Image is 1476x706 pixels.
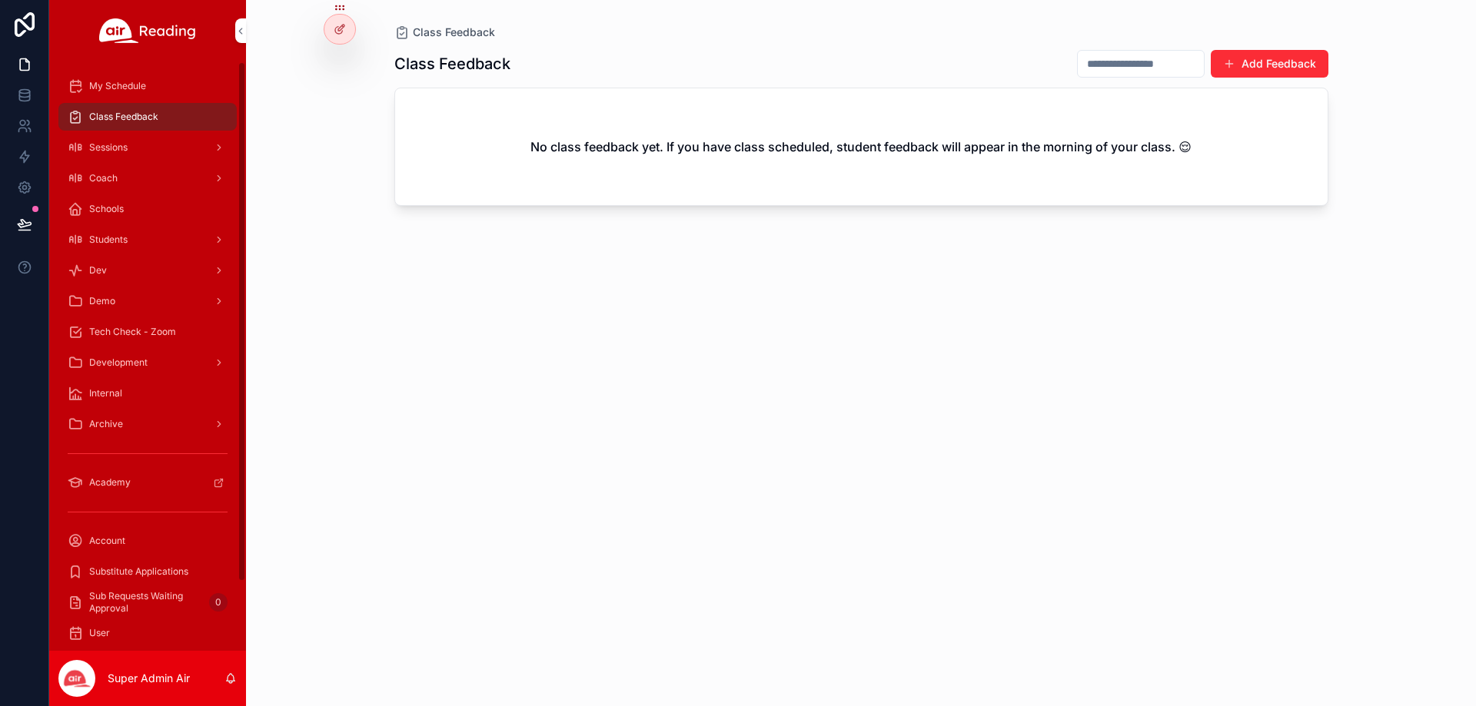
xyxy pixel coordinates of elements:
span: Students [89,234,128,246]
button: Add Feedback [1211,50,1328,78]
a: Sub Requests Waiting Approval0 [58,588,237,616]
a: Development [58,349,237,376]
h2: No class feedback yet. If you have class scheduled, student feedback will appear in the morning o... [530,138,1192,156]
a: Coach [58,164,237,192]
span: Class Feedback [413,25,495,40]
a: Dev [58,257,237,284]
span: Demo [89,295,115,307]
img: App logo [99,18,196,43]
a: Sessions [58,134,237,161]
a: My Schedule [58,72,237,100]
a: Archive [58,410,237,438]
span: Internal [89,387,122,399]
span: Account [89,535,125,547]
span: Archive [89,418,123,430]
div: 0 [209,593,228,612]
span: Sub Requests Waiting Approval [89,590,203,615]
a: Academy [58,469,237,496]
a: Students [58,226,237,254]
span: Coach [89,172,118,184]
span: Tech Check - Zoom [89,326,176,338]
a: Tech Check - Zoom [58,318,237,346]
h1: Class Feedback [394,53,510,75]
a: Internal [58,380,237,407]
span: Academy [89,476,131,489]
a: Class Feedback [394,25,495,40]
span: Substitute Applications [89,565,188,578]
a: Account [58,527,237,555]
p: Super Admin Air [108,671,190,686]
span: Development [89,356,148,369]
a: Substitute Applications [58,558,237,585]
a: Schools [58,195,237,223]
span: Class Feedback [89,111,158,123]
span: Dev [89,264,107,277]
span: User [89,627,110,639]
a: Class Feedback [58,103,237,131]
div: scrollable content [49,61,246,651]
span: Schools [89,203,124,215]
a: User [58,619,237,647]
span: Sessions [89,141,128,154]
a: Demo [58,287,237,315]
span: My Schedule [89,80,146,92]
